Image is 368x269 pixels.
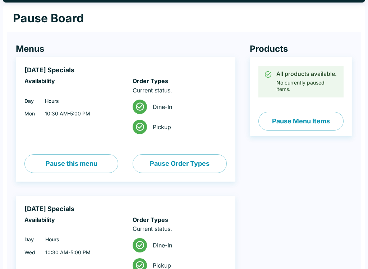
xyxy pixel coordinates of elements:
h1: Pause Board [13,12,84,26]
p: ‏ [24,225,118,233]
td: 10:30 AM - 5:00 PM [40,247,119,258]
td: 10:30 AM - 5:00 PM [39,109,119,120]
h6: Order Types [133,216,226,224]
h6: Availability [24,216,118,224]
p: Current status. [133,87,226,94]
td: Mon [24,109,39,120]
span: Pickup [153,124,221,131]
h4: Products [250,44,352,55]
th: Hours [39,94,119,109]
p: Current status. [133,225,226,233]
button: Pause Order Types [133,155,226,173]
div: No currently paused items. [276,68,338,96]
h6: Order Types [133,78,226,85]
span: Dine-In [153,242,221,249]
button: Pause this menu [24,155,118,173]
button: Pause Menu Items [258,112,344,131]
span: Dine-In [153,104,221,111]
h4: Menus [16,44,235,55]
h6: Availability [24,78,118,85]
th: Day [24,233,40,247]
th: Day [24,94,39,109]
th: Hours [40,233,119,247]
p: ‏ [24,87,118,94]
td: Wed [24,247,40,258]
div: All products available. [276,70,338,78]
